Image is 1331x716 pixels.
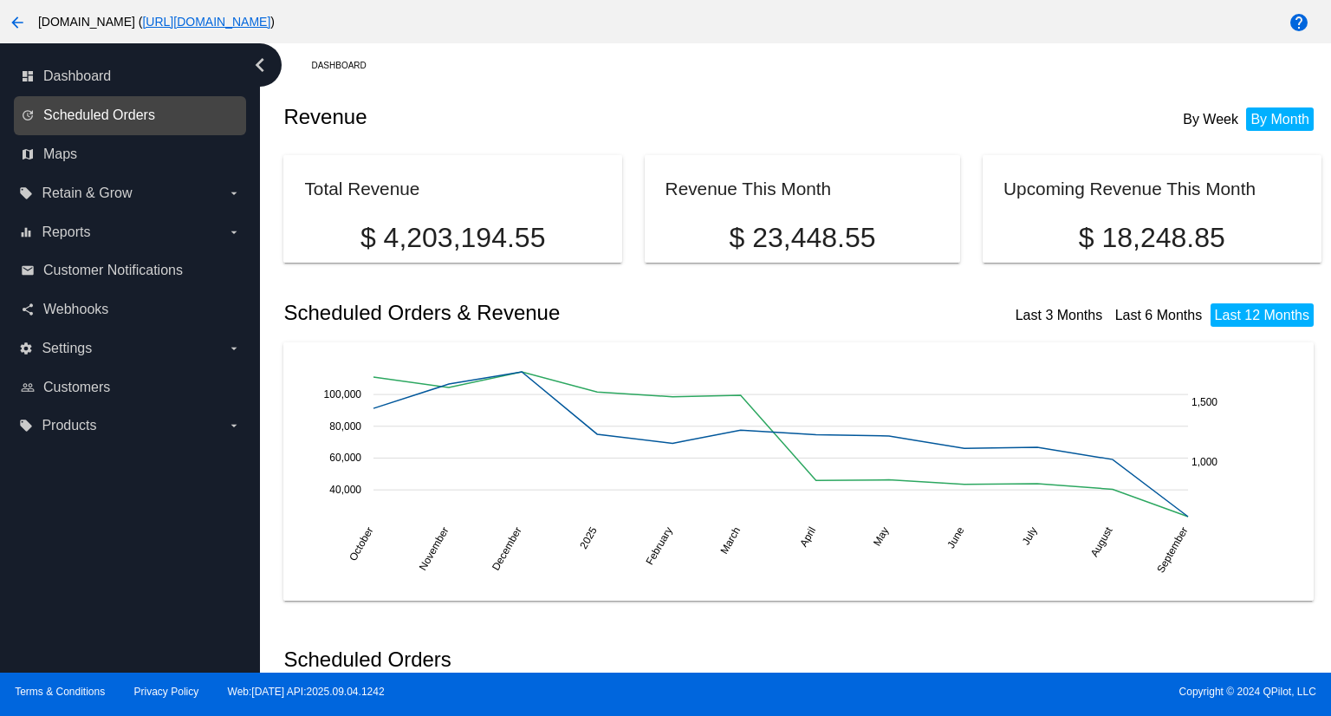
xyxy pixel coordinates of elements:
text: 60,000 [330,452,362,464]
text: 1,500 [1191,396,1217,408]
a: Privacy Policy [134,686,199,698]
text: March [718,524,743,556]
h2: Scheduled Orders & Revenue [283,301,802,325]
i: map [21,147,35,161]
text: November [417,524,451,572]
span: Products [42,418,96,433]
text: September [1155,524,1191,575]
p: $ 18,248.85 [1003,222,1300,254]
h2: Upcoming Revenue This Month [1003,179,1256,199]
mat-icon: help [1289,12,1309,33]
i: local_offer [19,186,33,200]
span: Dashboard [43,68,111,84]
a: Last 12 Months [1215,308,1309,322]
span: Maps [43,146,77,162]
a: [URL][DOMAIN_NAME] [142,15,270,29]
a: map Maps [21,140,241,168]
i: arrow_drop_down [227,419,241,433]
p: $ 4,203,194.55 [304,222,601,254]
span: Webhooks [43,302,108,317]
a: Last 3 Months [1016,308,1103,322]
i: local_offer [19,419,33,433]
mat-icon: arrow_back [7,12,28,33]
text: 1,000 [1191,456,1217,468]
span: Scheduled Orders [43,107,155,123]
i: arrow_drop_down [227,186,241,200]
p: $ 23,448.55 [665,222,940,254]
span: Copyright © 2024 QPilot, LLC [680,686,1316,698]
a: share Webhooks [21,296,241,323]
text: October [347,524,376,563]
text: December [490,524,524,572]
i: arrow_drop_down [227,342,241,355]
a: Last 6 Months [1115,308,1203,322]
a: update Scheduled Orders [21,101,241,129]
a: people_outline Customers [21,374,241,401]
text: July [1020,524,1040,546]
text: 40,000 [330,484,362,496]
span: Reports [42,225,90,240]
text: April [798,524,819,549]
i: settings [19,342,33,355]
a: Terms & Conditions [15,686,105,698]
text: 80,000 [330,420,362,432]
span: [DOMAIN_NAME] ( ) [38,15,275,29]
h2: Total Revenue [304,179,419,199]
li: By Week [1178,107,1243,131]
span: Customer Notifications [43,263,183,278]
text: June [945,524,967,550]
i: dashboard [21,69,35,83]
a: dashboard Dashboard [21,62,241,90]
i: share [21,303,35,316]
text: 100,000 [324,388,362,400]
a: Dashboard [311,52,381,79]
a: email Customer Notifications [21,257,241,284]
text: May [871,524,891,548]
i: update [21,108,35,122]
span: Settings [42,341,92,356]
li: By Month [1246,107,1314,131]
h2: Scheduled Orders [283,648,802,672]
span: Customers [43,380,110,395]
h2: Revenue [283,105,802,129]
h2: Revenue This Month [665,179,832,199]
i: email [21,264,35,277]
span: Retain & Grow [42,186,132,201]
i: people_outline [21,381,35,394]
text: February [644,524,675,567]
text: August [1088,524,1115,559]
text: 2025 [578,524,601,550]
i: equalizer [19,225,33,239]
i: chevron_left [246,51,274,79]
a: Web:[DATE] API:2025.09.04.1242 [228,686,385,698]
i: arrow_drop_down [227,225,241,239]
